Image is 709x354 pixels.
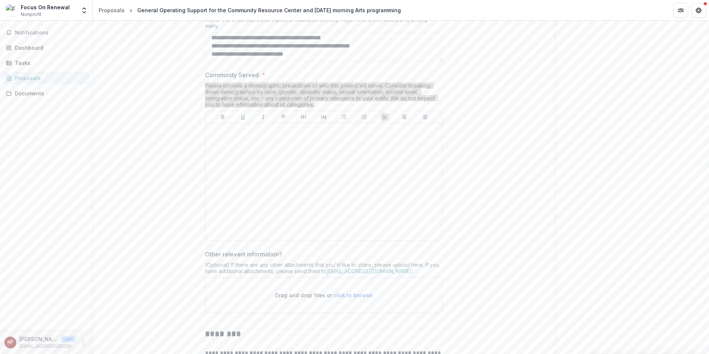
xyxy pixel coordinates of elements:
div: (Optional) If there are any other attachments that you'd like to share, please upload here. If yo... [205,262,442,277]
button: Align Center [400,112,409,121]
a: Tasks [3,57,89,69]
div: Kevin Platz [7,340,13,345]
span: Notifications [15,30,86,36]
div: Tasks [15,59,83,67]
nav: breadcrumb [96,5,404,16]
button: Bold [218,112,227,121]
p: User [61,336,76,342]
button: Partners [673,3,688,18]
button: Heading 2 [319,112,328,121]
p: Community Served [205,71,259,79]
span: Nonprofit [21,11,42,18]
p: [EMAIL_ADDRESS][DOMAIN_NAME] [19,343,76,350]
div: Please provide a demographic breakdown of who this project will serve. Consider breaking down dem... [205,82,442,111]
button: Ordered List [360,112,369,121]
img: Focus On Renewal [6,4,18,16]
p: Other relevant information? [205,250,282,259]
button: Get Help [691,3,706,18]
a: Dashboard [3,42,89,54]
div: Proposals [15,74,83,82]
button: More [79,338,88,347]
button: Italicize [259,112,268,121]
button: Strike [279,112,288,121]
div: Focus On Renewal [21,3,70,11]
button: Align Left [380,112,389,121]
a: Documents [3,87,89,99]
div: Proposals [99,6,125,14]
button: Open entity switcher [79,3,89,18]
div: Dashboard [15,44,83,52]
a: Proposals [96,5,128,16]
a: [EMAIL_ADDRESS][DOMAIN_NAME] [326,268,412,274]
div: General Operating Support for the Community Resource Center and [DATE] morning Arts programming [137,6,401,14]
p: [PERSON_NAME] [19,335,58,343]
p: Drag and drop files or [275,291,373,299]
div: Documents [15,89,83,97]
button: Align Right [421,112,429,121]
button: Notifications [3,27,89,39]
a: Proposals [3,72,89,84]
span: click to browse [333,292,373,298]
button: Underline [238,112,247,121]
button: Bullet List [340,112,349,121]
button: Heading 1 [299,112,308,121]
